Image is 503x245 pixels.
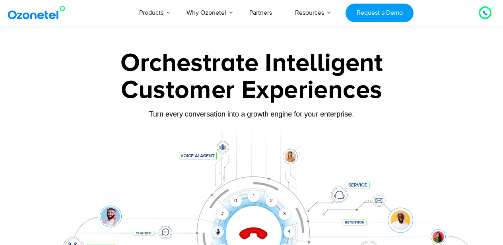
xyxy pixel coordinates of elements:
[217,208,229,220] div: #
[248,190,260,202] div: 1
[346,4,414,22] a: Request a Demo
[31,51,472,76] div: Orchestrate Intelligent
[31,71,472,109] div: Customer Experiences
[284,226,295,238] div: 4
[266,195,278,207] div: 2
[278,208,290,220] div: 3
[230,195,242,207] div: 0
[31,110,472,119] div: Turn every conversation into a growth engine for your enterprise.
